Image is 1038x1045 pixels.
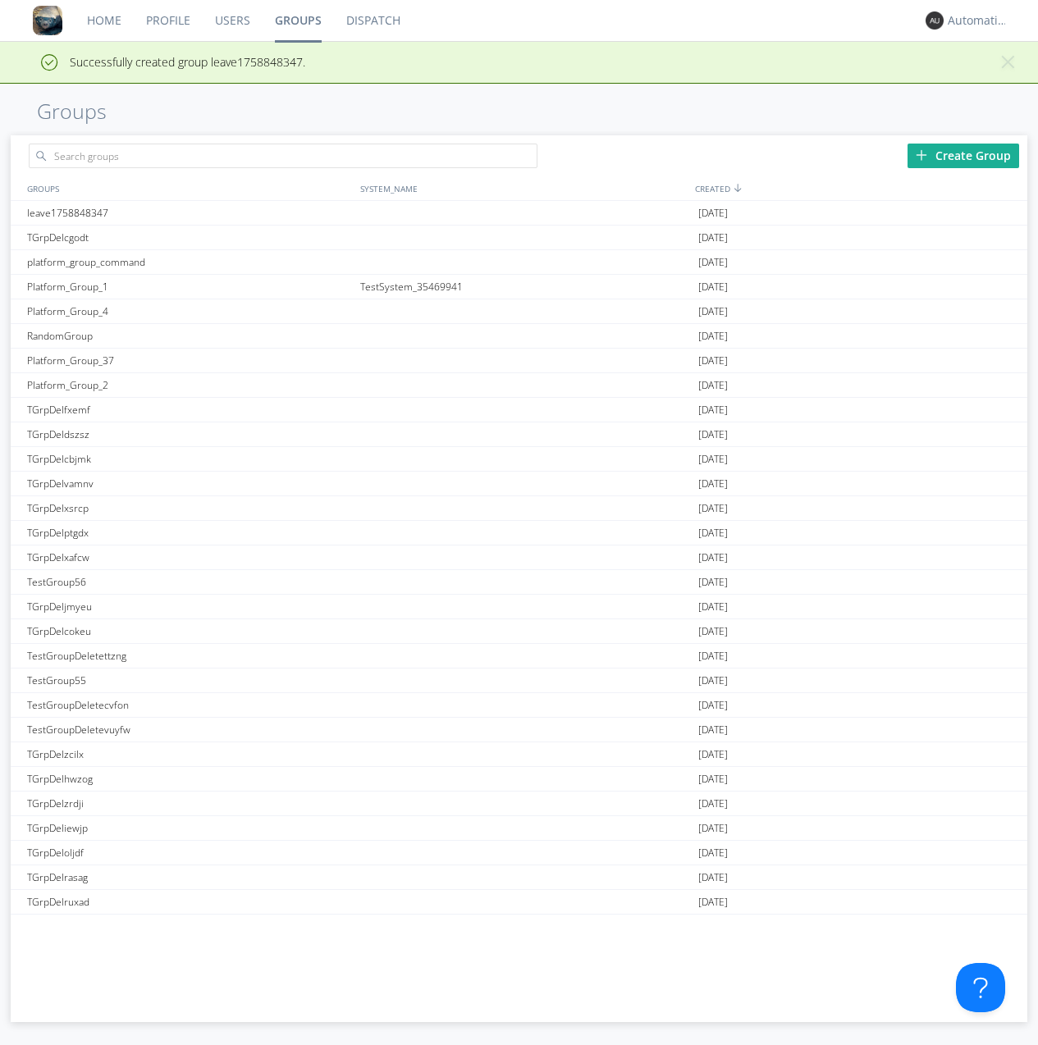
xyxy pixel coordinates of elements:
a: TGrpDelcgodt[DATE] [11,226,1028,250]
span: [DATE] [698,865,728,890]
span: [DATE] [698,644,728,669]
div: CREATED [691,176,1028,200]
img: 373638.png [926,11,944,30]
div: TGrpDelvamnv [23,472,356,495]
span: [DATE] [698,250,728,275]
span: [DATE] [698,324,728,349]
span: [DATE] [698,816,728,841]
div: TGrpDelfxemf [23,398,356,422]
span: [DATE] [698,915,728,939]
a: TGrpDelzrdji[DATE] [11,792,1028,816]
a: TGrpDelzcilx[DATE] [11,742,1028,767]
div: TestGroupDeletettzng [23,644,356,668]
div: TGrpDelxsrcp [23,496,356,520]
div: TGrpDelcokeu [23,619,356,643]
div: Create Group [908,144,1019,168]
a: TGrpDelcbjmk[DATE] [11,447,1028,472]
span: [DATE] [698,792,728,816]
a: TGrpDelfxemf[DATE] [11,398,1028,422]
a: leave1758848347[DATE] [11,201,1028,226]
a: TestGroupDeletevuyfw[DATE] [11,718,1028,742]
a: TestGroup56[DATE] [11,570,1028,595]
div: TestGroup56 [23,570,356,594]
div: TGrpDelruxad [23,890,356,914]
a: TGrpDelhwzog[DATE] [11,767,1028,792]
div: TGrpDeldszsz [23,422,356,446]
span: [DATE] [698,693,728,718]
div: TestSystem_35469941 [356,275,694,299]
a: TGrpDelptgdx[DATE] [11,521,1028,545]
div: Automation+0004 [948,12,1009,29]
div: platform_group_command [23,250,356,274]
img: 8ff700cf5bab4eb8a436322861af2272 [33,6,62,35]
a: Platform_Group_2[DATE] [11,373,1028,398]
span: [DATE] [698,595,728,619]
span: [DATE] [698,742,728,767]
a: TGrpDeliewjp[DATE] [11,816,1028,841]
span: [DATE] [698,718,728,742]
div: TGrpDelzoslt [23,915,356,938]
span: [DATE] [698,619,728,644]
span: [DATE] [698,890,728,915]
a: Platform_Group_37[DATE] [11,349,1028,373]
input: Search groups [29,144,537,168]
a: platform_group_command[DATE] [11,250,1028,275]
div: TGrpDelrasag [23,865,356,889]
span: [DATE] [698,447,728,472]
span: [DATE] [698,570,728,595]
a: TGrpDelxsrcp[DATE] [11,496,1028,521]
a: TestGroupDeletecvfon[DATE] [11,693,1028,718]
a: TGrpDelruxad[DATE] [11,890,1028,915]
span: [DATE] [698,767,728,792]
div: TGrpDelzrdji [23,792,356,815]
img: plus.svg [916,149,927,161]
a: Platform_Group_1TestSystem_35469941[DATE] [11,275,1028,299]
div: SYSTEM_NAME [356,176,691,200]
span: [DATE] [698,373,728,398]
div: TestGroupDeletecvfon [23,693,356,717]
span: [DATE] [698,349,728,373]
span: [DATE] [698,226,728,250]
iframe: Toggle Customer Support [956,963,1005,1012]
span: [DATE] [698,521,728,545]
div: Platform_Group_37 [23,349,356,372]
a: TGrpDelzoslt[DATE] [11,915,1028,939]
span: [DATE] [698,472,728,496]
div: TestGroupDeletevuyfw [23,718,356,742]
span: [DATE] [698,669,728,693]
div: TestGroup55 [23,669,356,692]
div: TGrpDeloljdf [23,841,356,865]
div: leave1758848347 [23,201,356,225]
div: GROUPS [23,176,352,200]
div: TGrpDeliewjp [23,816,356,840]
div: TGrpDelxafcw [23,545,356,569]
span: [DATE] [698,841,728,865]
span: [DATE] [698,201,728,226]
a: Platform_Group_4[DATE] [11,299,1028,324]
div: TGrpDeljmyeu [23,595,356,618]
div: TGrpDelhwzog [23,767,356,791]
span: [DATE] [698,545,728,570]
div: TGrpDelcgodt [23,226,356,249]
span: [DATE] [698,275,728,299]
span: [DATE] [698,496,728,521]
div: Platform_Group_2 [23,373,356,397]
a: TGrpDeljmyeu[DATE] [11,595,1028,619]
div: Platform_Group_1 [23,275,356,299]
a: TGrpDeldszsz[DATE] [11,422,1028,447]
a: TGrpDelxafcw[DATE] [11,545,1028,570]
span: [DATE] [698,299,728,324]
a: TGrpDelvamnv[DATE] [11,472,1028,496]
div: TGrpDelptgdx [23,521,356,545]
span: [DATE] [698,422,728,447]
a: TestGroup55[DATE] [11,669,1028,693]
a: TGrpDeloljdf[DATE] [11,841,1028,865]
div: RandomGroup [23,324,356,348]
a: TestGroupDeletettzng[DATE] [11,644,1028,669]
a: RandomGroup[DATE] [11,324,1028,349]
span: Successfully created group leave1758848347. [12,54,305,70]
div: TGrpDelzcilx [23,742,356,766]
div: TGrpDelcbjmk [23,447,356,471]
a: TGrpDelcokeu[DATE] [11,619,1028,644]
span: [DATE] [698,398,728,422]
